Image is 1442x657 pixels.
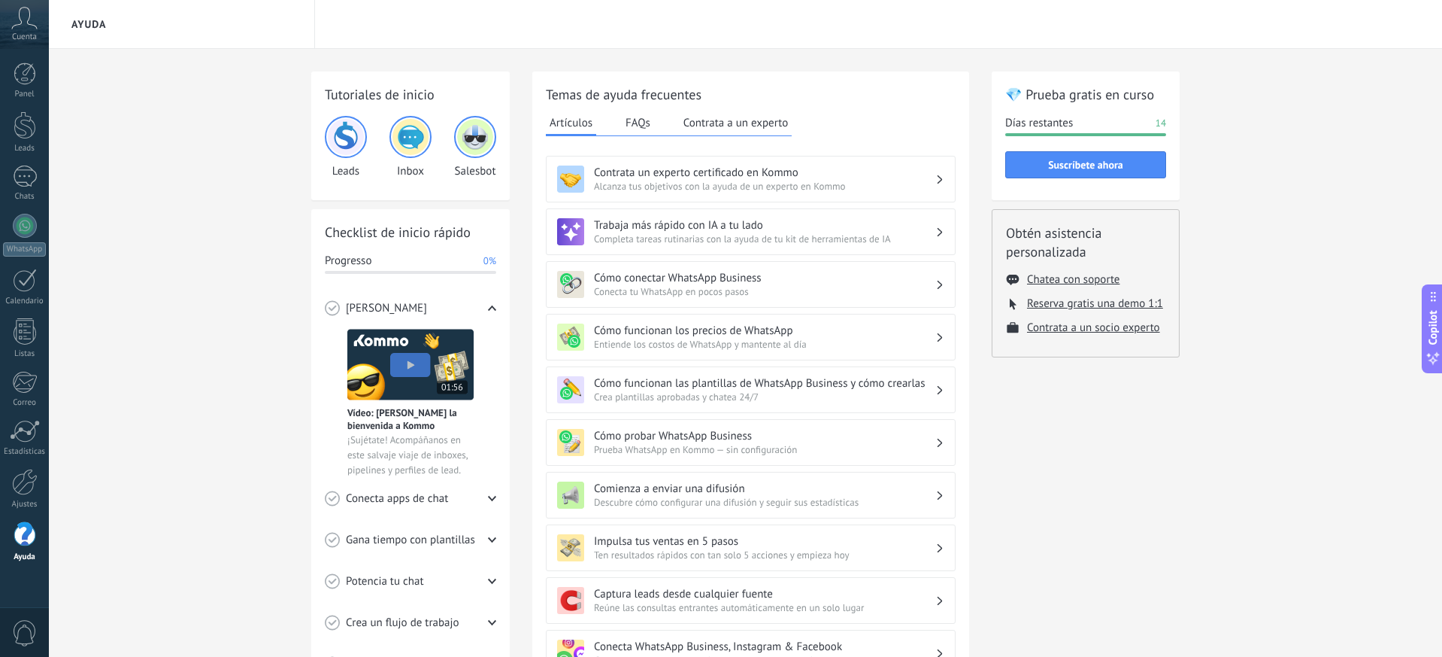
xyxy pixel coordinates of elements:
[594,233,935,245] span: Completa tareas rutinarias con la ayuda de tu kit de herramientas de IA
[594,601,935,614] span: Reúne las consultas entrantes automáticamente en un solo lugar
[454,116,496,178] div: Salesbot
[594,549,935,561] span: Ten resultados rápidos con tan solo 5 acciones y empieza hoy
[3,297,47,306] div: Calendario
[594,443,935,456] span: Prueba WhatsApp en Kommo — sin configuración
[1006,224,1165,261] h2: Obtén asistencia personalizada
[1048,160,1123,170] span: Suscríbete ahora
[594,429,935,443] h3: Cómo probar WhatsApp Business
[325,85,496,104] h2: Tutoriales de inicio
[1027,272,1119,287] button: Chatea con soporte
[347,433,474,478] span: ¡Sujétate! Acompáñanos en este salvaje viaje de inboxes, pipelines y perfiles de lead.
[3,447,47,457] div: Estadísticas
[346,616,459,631] span: Crea un flujo de trabajo
[1027,321,1160,335] button: Contrata a un socio experto
[12,32,37,42] span: Cuenta
[594,640,935,654] h3: Conecta WhatsApp Business, Instagram & Facebook
[1005,116,1073,131] span: Días restantes
[1005,151,1166,178] button: Suscríbete ahora
[594,534,935,549] h3: Impulsa tus ventas en 5 pasos
[594,218,935,233] h3: Trabaja más rápido con IA a tu lado
[546,111,596,136] button: Artículos
[347,329,474,400] img: Meet video
[1027,297,1163,311] button: Reserva gratis una demo 1:1
[594,166,935,180] h3: Contrata un experto certificado en Kommo
[594,496,935,509] span: Descubre cómo configurar una difusión y seguir sus estadísticas
[3,192,47,202] div: Chats
[346,301,427,316] span: [PERSON_NAME]
[1005,85,1166,104] h2: 💎 Prueba gratis en curso
[347,406,474,432] span: Vídeo: [PERSON_NAME] la bienvenida a Kommo
[3,349,47,359] div: Listas
[3,144,47,154] div: Leads
[346,491,448,506] span: Conecta apps de chat
[325,254,371,269] span: Progresso
[325,116,367,178] div: Leads
[622,111,654,134] button: FAQs
[3,90,47,99] div: Panel
[389,116,432,178] div: Inbox
[594,324,935,338] h3: Cómo funcionan los precios de WhatsApp
[594,482,935,496] h3: Comienza a enviar una difusión
[594,271,935,285] h3: Cómo conectar WhatsApp Business
[346,574,424,589] span: Potencia tu chat
[3,500,47,509] div: Ajustes
[680,111,792,134] button: Contrata a un experto
[594,587,935,601] h3: Captura leads desde cualquier fuente
[3,242,46,257] div: WhatsApp
[346,533,475,548] span: Gana tiempo con plantillas
[1156,116,1166,131] span: 14
[594,376,935,391] h3: Cómo funcionan las plantillas de WhatsApp Business y cómo crearlas
[594,391,935,403] span: Crea plantillas aprobadas y chatea 24/7
[3,552,47,562] div: Ayuda
[1425,310,1440,345] span: Copilot
[594,180,935,193] span: Alcanza tus objetivos con la ayuda de un experto en Kommo
[483,254,496,269] span: 0%
[594,285,935,298] span: Conecta tu WhatsApp en pocos pasos
[325,223,496,242] h2: Checklist de inicio rápido
[594,338,935,351] span: Entiende los costos de WhatsApp y mantente al día
[3,398,47,408] div: Correo
[546,85,956,104] h2: Temas de ayuda frecuentes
